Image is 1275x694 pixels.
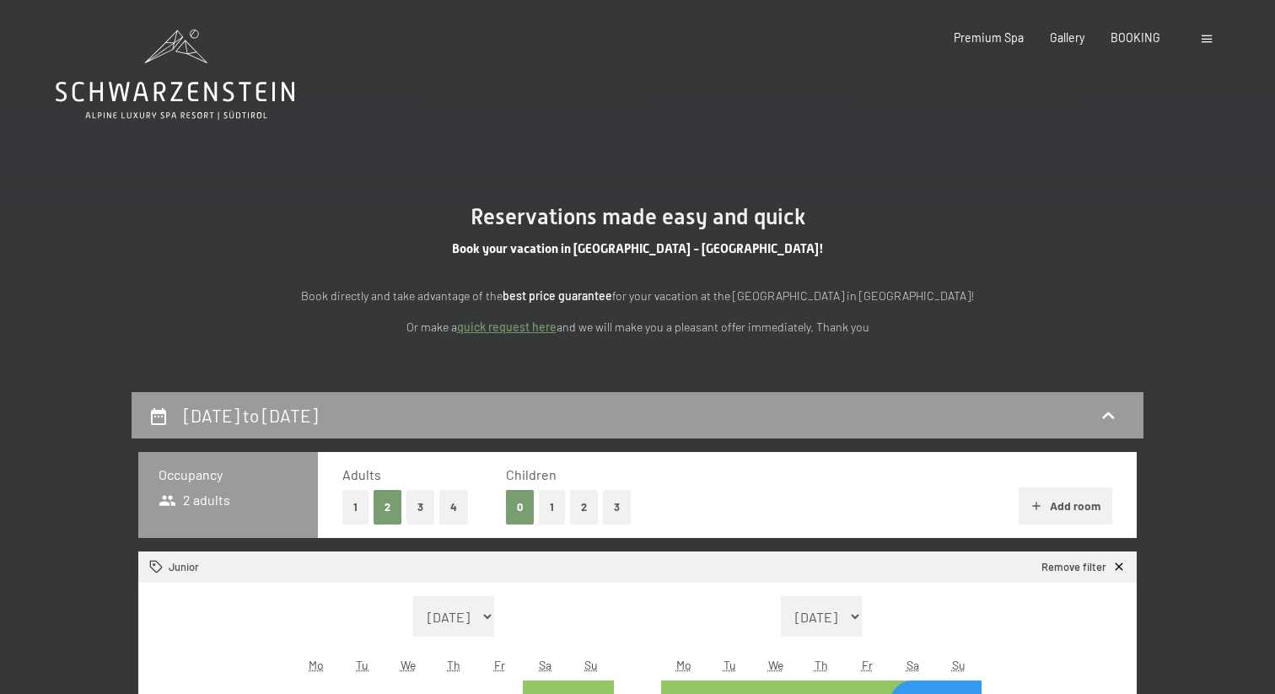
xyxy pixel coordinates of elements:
h2: [DATE] to [DATE] [184,405,318,426]
svg: Room [149,560,164,574]
abbr: Tuesday [356,658,369,672]
abbr: Monday [676,658,691,672]
abbr: Sunday [584,658,598,672]
strong: best price guarantee [503,288,612,303]
abbr: Saturday [906,658,919,672]
abbr: Sunday [952,658,966,672]
abbr: Thursday [815,658,828,672]
button: 2 [374,490,401,525]
button: 3 [406,490,434,525]
a: Gallery [1050,30,1084,45]
span: 2 adults [159,491,230,509]
button: 3 [603,490,631,525]
p: Book directly and take advantage of the for your vacation at the [GEOGRAPHIC_DATA] in [GEOGRAPHIC... [266,287,1009,306]
abbr: Friday [862,658,873,672]
button: 0 [506,490,534,525]
a: Remove filter [1041,560,1126,575]
a: quick request here [457,320,557,334]
a: Premium Spa [954,30,1024,45]
div: Junior [149,560,199,575]
span: Children [506,466,557,482]
abbr: Friday [494,658,505,672]
button: Add room [1019,487,1112,525]
abbr: Wednesday [768,658,783,672]
button: 1 [539,490,565,525]
abbr: Wednesday [401,658,416,672]
abbr: Tuesday [724,658,736,672]
abbr: Thursday [447,658,460,672]
span: Adults [342,466,381,482]
button: 1 [342,490,369,525]
button: 2 [570,490,598,525]
a: BOOKING [1111,30,1160,45]
abbr: Monday [309,658,324,672]
abbr: Saturday [539,658,551,672]
button: 4 [439,490,468,525]
span: Book your vacation in [GEOGRAPHIC_DATA] - [GEOGRAPHIC_DATA]! [452,241,824,256]
p: Or make a and we will make you a pleasant offer immediately. Thank you [266,318,1009,337]
h3: Occupancy [159,465,298,484]
span: Reservations made easy and quick [471,204,805,229]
